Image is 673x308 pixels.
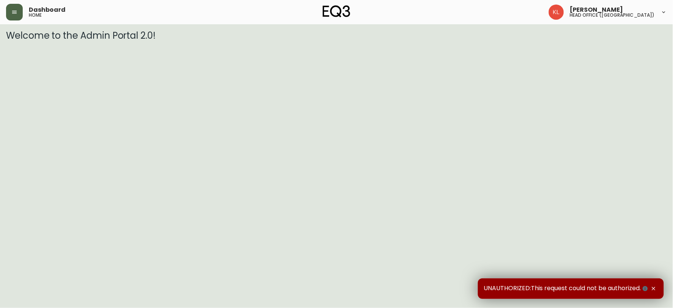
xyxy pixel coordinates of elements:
h3: Welcome to the Admin Portal 2.0! [6,30,667,41]
h5: home [29,13,42,17]
img: logo [323,5,351,17]
span: [PERSON_NAME] [570,7,623,13]
span: UNAUTHORIZED:This request could not be authorized. [484,284,650,293]
h5: head office ([GEOGRAPHIC_DATA]) [570,13,655,17]
img: 2c0c8aa7421344cf0398c7f872b772b5 [549,5,564,20]
span: Dashboard [29,7,66,13]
